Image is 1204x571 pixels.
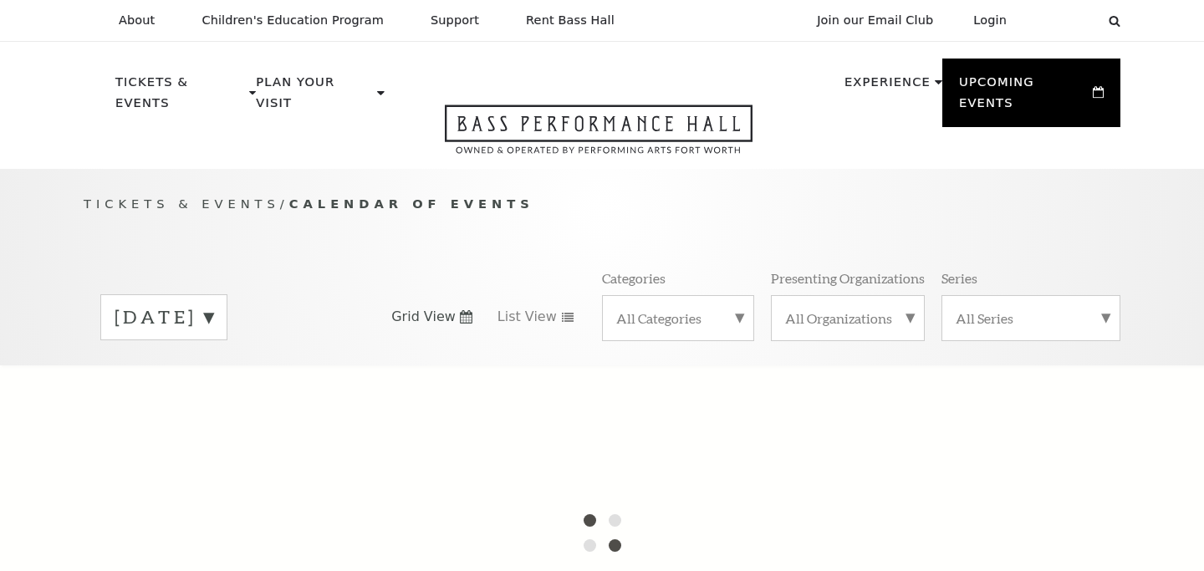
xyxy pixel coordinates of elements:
[602,269,666,287] p: Categories
[431,13,479,28] p: Support
[1033,13,1093,28] select: Select:
[771,269,925,287] p: Presenting Organizations
[119,13,155,28] p: About
[844,72,931,102] p: Experience
[526,13,615,28] p: Rent Bass Hall
[115,72,245,123] p: Tickets & Events
[959,72,1089,123] p: Upcoming Events
[616,309,740,327] label: All Categories
[84,194,1120,215] p: /
[941,269,977,287] p: Series
[956,309,1106,327] label: All Series
[115,304,213,330] label: [DATE]
[785,309,911,327] label: All Organizations
[391,308,456,326] span: Grid View
[84,196,280,211] span: Tickets & Events
[202,13,384,28] p: Children's Education Program
[256,72,373,123] p: Plan Your Visit
[289,196,534,211] span: Calendar of Events
[497,308,557,326] span: List View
